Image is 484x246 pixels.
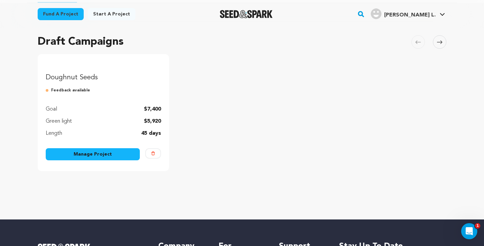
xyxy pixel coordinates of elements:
[461,223,477,239] iframe: Intercom live chat
[220,10,273,18] img: Seed&Spark Logo Dark Mode
[46,148,140,160] a: Manage Project
[369,7,446,21] span: Arroyo L.'s Profile
[46,105,57,113] p: Goal
[384,12,436,18] span: [PERSON_NAME] L.
[46,88,51,93] img: submitted-for-review.svg
[151,152,155,155] img: trash-empty.svg
[371,8,381,19] img: user.png
[475,223,480,229] span: 1
[38,8,84,20] a: Fund a project
[144,105,161,113] p: $7,400
[144,117,161,125] p: $5,920
[46,88,161,93] p: Feedback available
[220,10,273,18] a: Seed&Spark Homepage
[88,8,135,20] a: Start a project
[371,8,436,19] div: Arroyo L.'s Profile
[141,129,161,137] p: 45 days
[38,34,124,50] h2: Draft Campaigns
[46,117,72,125] p: Green light
[369,7,446,19] a: Arroyo L.'s Profile
[46,73,161,82] p: Doughnut Seeds
[46,129,62,137] p: Length
[46,62,161,82] a: Fund Doughnut Seeds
